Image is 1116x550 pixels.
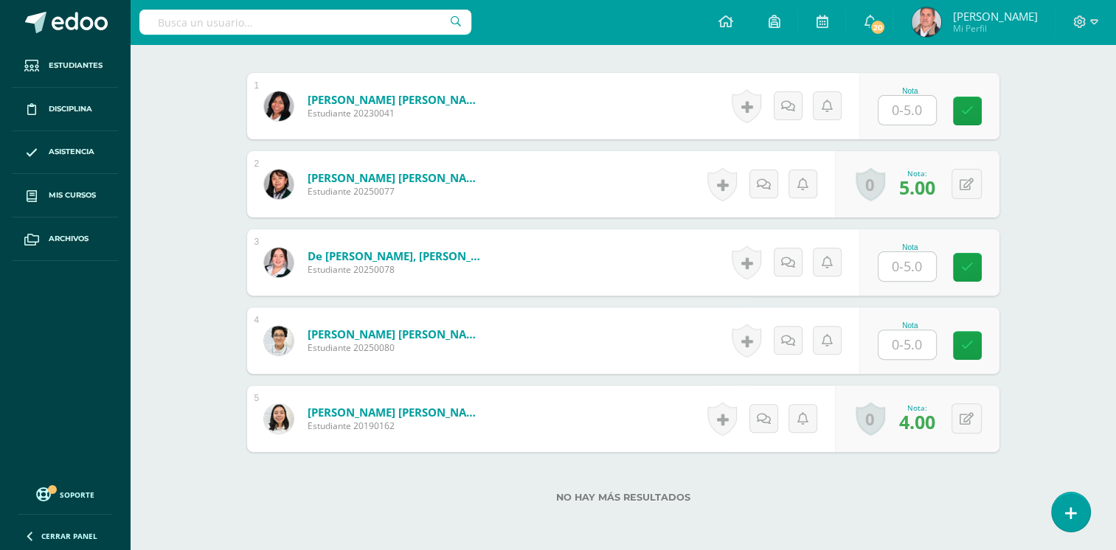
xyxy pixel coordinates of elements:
[878,321,943,330] div: Nota
[247,492,999,503] label: No hay más resultados
[308,420,485,432] span: Estudiante 20190162
[899,168,935,178] div: Nota:
[308,185,485,198] span: Estudiante 20250077
[308,170,485,185] a: [PERSON_NAME] [PERSON_NAME]
[264,170,294,199] img: 7268039561b7a44cc32031efc39dfd7e.png
[952,22,1037,35] span: Mi Perfil
[308,405,485,420] a: [PERSON_NAME] [PERSON_NAME]
[308,92,485,107] a: [PERSON_NAME] [PERSON_NAME]
[49,60,103,72] span: Estudiantes
[308,341,485,354] span: Estudiante 20250080
[264,91,294,121] img: 5c119a94f51b9f78a4075418d82d1dd0.png
[12,217,118,261] a: Archivos
[308,327,485,341] a: [PERSON_NAME] [PERSON_NAME]
[308,107,485,119] span: Estudiante 20230041
[899,403,935,413] div: Nota:
[264,326,294,355] img: 0a8b7609b9eb5066a75cd6dba6747cc2.png
[49,103,92,115] span: Disciplina
[308,248,485,263] a: de [PERSON_NAME], [PERSON_NAME]
[12,174,118,217] a: Mis cursos
[264,404,294,434] img: c5895cb0c95719a84e2bc05c009fddf4.png
[899,409,935,434] span: 4.00
[49,146,94,158] span: Asistencia
[912,7,941,37] img: c96a423fd71b76c16867657e46671b28.png
[12,131,118,175] a: Asistencia
[878,243,943,251] div: Nota
[878,96,936,125] input: 0-5.0
[12,44,118,88] a: Estudiantes
[12,88,118,131] a: Disciplina
[139,10,471,35] input: Busca un usuario...
[308,263,485,276] span: Estudiante 20250078
[878,252,936,281] input: 0-5.0
[856,402,885,436] a: 0
[49,189,96,201] span: Mis cursos
[264,248,294,277] img: b189dba5c2ad783ad47e3664ecd5ec87.png
[856,167,885,201] a: 0
[60,490,94,500] span: Soporte
[18,484,112,504] a: Soporte
[952,9,1037,24] span: [PERSON_NAME]
[41,531,97,541] span: Cerrar panel
[899,175,935,200] span: 5.00
[870,19,886,35] span: 20
[49,233,89,245] span: Archivos
[878,330,936,359] input: 0-5.0
[878,87,943,95] div: Nota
